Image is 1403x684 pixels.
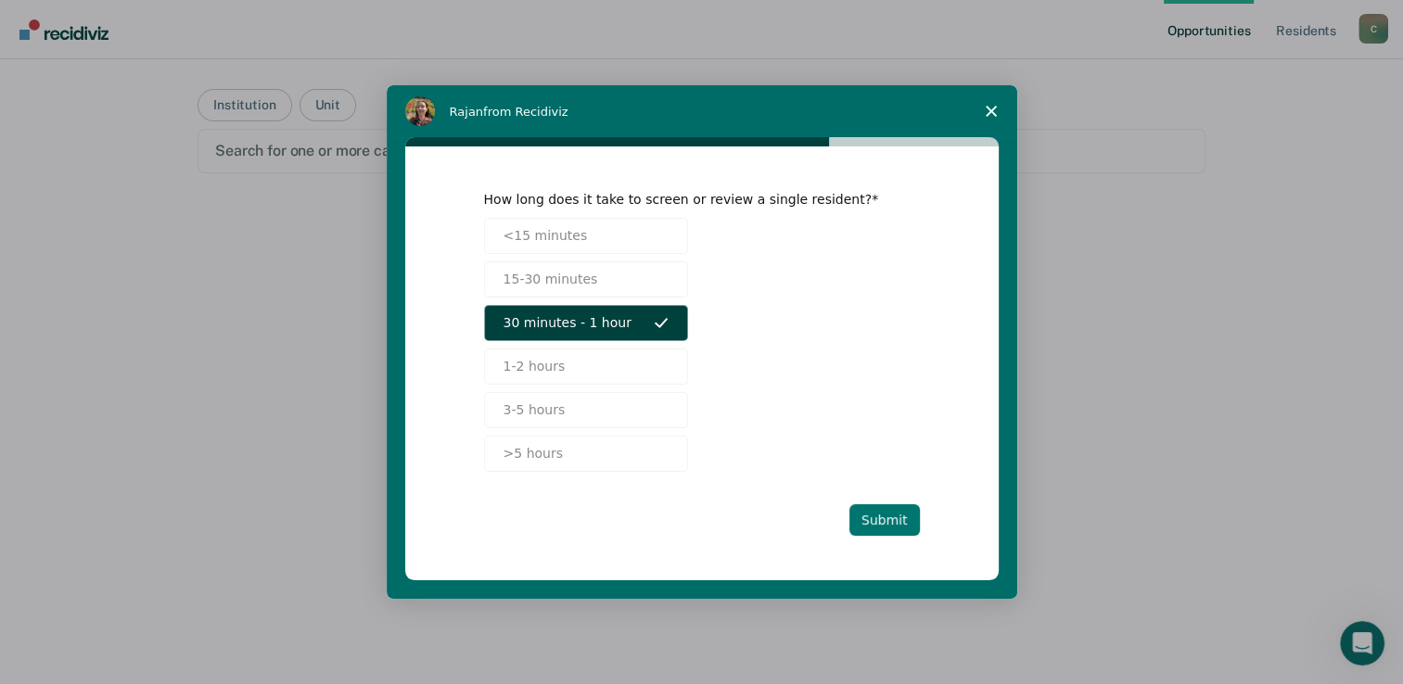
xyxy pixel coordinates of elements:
[965,85,1017,137] span: Close survey
[504,400,566,420] span: 3-5 hours
[484,436,688,472] button: >5 hours
[484,191,892,208] div: How long does it take to screen or review a single resident?
[484,348,688,385] button: 1-2 hours
[504,357,566,376] span: 1-2 hours
[504,313,631,333] span: 30 minutes - 1 hour
[504,270,598,289] span: 15-30 minutes
[484,218,688,254] button: <15 minutes
[504,444,563,463] span: >5 hours
[504,226,588,246] span: <15 minutes
[405,96,435,126] img: Profile image for Rajan
[483,105,568,119] span: from Recidiviz
[484,261,688,298] button: 15-30 minutes
[450,105,484,119] span: Rajan
[484,305,688,341] button: 30 minutes - 1 hour
[484,392,688,428] button: 3-5 hours
[849,504,920,536] button: Submit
